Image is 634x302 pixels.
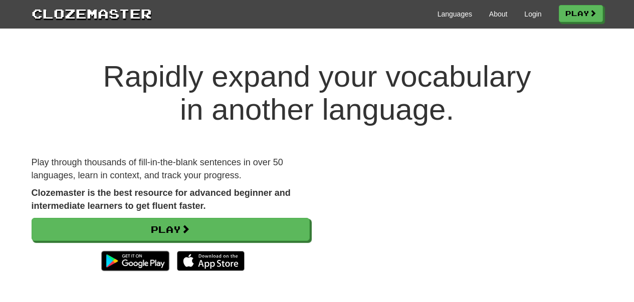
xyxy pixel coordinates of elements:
a: Login [524,9,541,19]
a: Languages [438,9,472,19]
a: Play [559,5,603,22]
a: About [489,9,508,19]
a: Play [32,218,310,241]
img: Download_on_the_App_Store_Badge_US-UK_135x40-25178aeef6eb6b83b96f5f2d004eda3bffbb37122de64afbaef7... [177,251,245,271]
a: Clozemaster [32,4,152,23]
img: Get it on Google Play [96,246,174,276]
strong: Clozemaster is the best resource for advanced beginner and intermediate learners to get fluent fa... [32,188,291,211]
p: Play through thousands of fill-in-the-blank sentences in over 50 languages, learn in context, and... [32,156,310,182]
